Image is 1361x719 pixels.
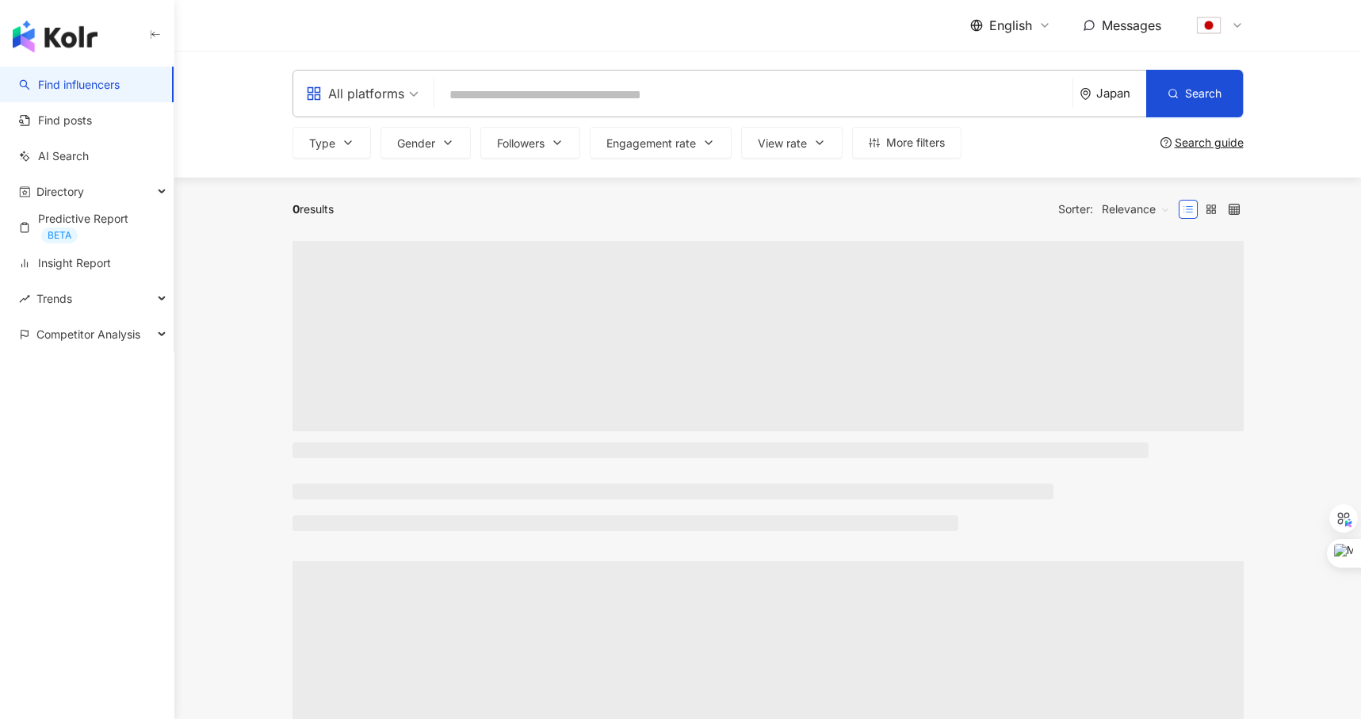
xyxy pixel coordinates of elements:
span: Trends [36,281,72,316]
span: rise [19,293,30,304]
a: AI Search [19,148,89,164]
span: environment [1080,88,1091,100]
img: logo [13,21,97,52]
a: Insight Report [19,255,111,271]
a: Predictive ReportBETA [19,211,161,243]
span: Search [1185,87,1221,100]
button: Engagement rate [590,127,732,159]
button: Followers [480,127,580,159]
div: results [292,203,334,216]
img: flag-Japan-800x800.png [1194,10,1224,40]
button: Search [1146,70,1243,117]
span: Competitor Analysis [36,316,140,352]
span: Messages [1102,17,1161,33]
button: Gender [380,127,471,159]
span: appstore [306,86,322,101]
div: All platforms [306,81,404,106]
span: Type [309,137,335,150]
span: 0 [292,202,300,216]
span: View rate [758,137,807,150]
button: More filters [852,127,961,159]
span: question-circle [1160,137,1172,148]
a: searchFind influencers [19,77,120,93]
button: Type [292,127,371,159]
span: Gender [397,137,435,150]
span: Engagement rate [606,137,696,150]
span: Directory [36,174,84,209]
div: Search guide [1175,136,1244,149]
button: View rate [741,127,843,159]
span: Followers [497,137,545,150]
span: Relevance [1102,197,1170,222]
div: Sorter: [1058,197,1179,222]
a: Find posts [19,113,92,128]
span: English [989,17,1032,34]
div: Japan [1096,86,1146,100]
span: More filters [886,136,945,149]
